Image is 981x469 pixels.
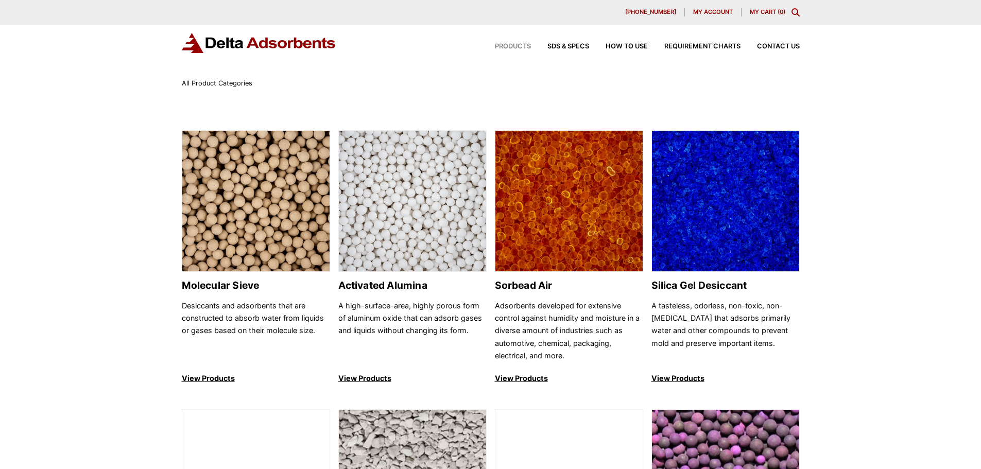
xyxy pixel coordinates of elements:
[182,79,252,87] span: All Product Categories
[182,280,330,291] h2: Molecular Sieve
[606,43,648,50] span: How to Use
[531,43,589,50] a: SDS & SPECS
[750,8,785,15] a: My Cart (0)
[182,372,330,385] p: View Products
[651,280,800,291] h2: Silica Gel Desiccant
[495,300,643,362] p: Adsorbents developed for extensive control against humidity and moisture in a diverse amount of i...
[182,300,330,362] p: Desiccants and adsorbents that are constructed to absorb water from liquids or gases based on the...
[495,43,531,50] span: Products
[338,300,487,362] p: A high-surface-area, highly porous form of aluminum oxide that can adsorb gases and liquids witho...
[651,372,800,385] p: View Products
[651,300,800,362] p: A tasteless, odorless, non-toxic, non-[MEDICAL_DATA] that adsorbs primarily water and other compo...
[664,43,741,50] span: Requirement Charts
[495,280,643,291] h2: Sorbead Air
[338,372,487,385] p: View Products
[791,8,800,16] div: Toggle Modal Content
[495,130,643,385] a: Sorbead Air Sorbead Air Adsorbents developed for extensive control against humidity and moisture ...
[617,8,685,16] a: [PHONE_NUMBER]
[338,280,487,291] h2: Activated Alumina
[478,43,531,50] a: Products
[338,130,487,385] a: Activated Alumina Activated Alumina A high-surface-area, highly porous form of aluminum oxide tha...
[757,43,800,50] span: Contact Us
[741,43,800,50] a: Contact Us
[589,43,648,50] a: How to Use
[182,33,336,53] img: Delta Adsorbents
[182,131,330,272] img: Molecular Sieve
[685,8,742,16] a: My account
[182,130,330,385] a: Molecular Sieve Molecular Sieve Desiccants and adsorbents that are constructed to absorb water fr...
[651,130,800,385] a: Silica Gel Desiccant Silica Gel Desiccant A tasteless, odorless, non-toxic, non-[MEDICAL_DATA] th...
[648,43,741,50] a: Requirement Charts
[625,9,676,15] span: [PHONE_NUMBER]
[547,43,589,50] span: SDS & SPECS
[339,131,486,272] img: Activated Alumina
[495,372,643,385] p: View Products
[652,131,799,272] img: Silica Gel Desiccant
[693,9,733,15] span: My account
[495,131,643,272] img: Sorbead Air
[780,8,783,15] span: 0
